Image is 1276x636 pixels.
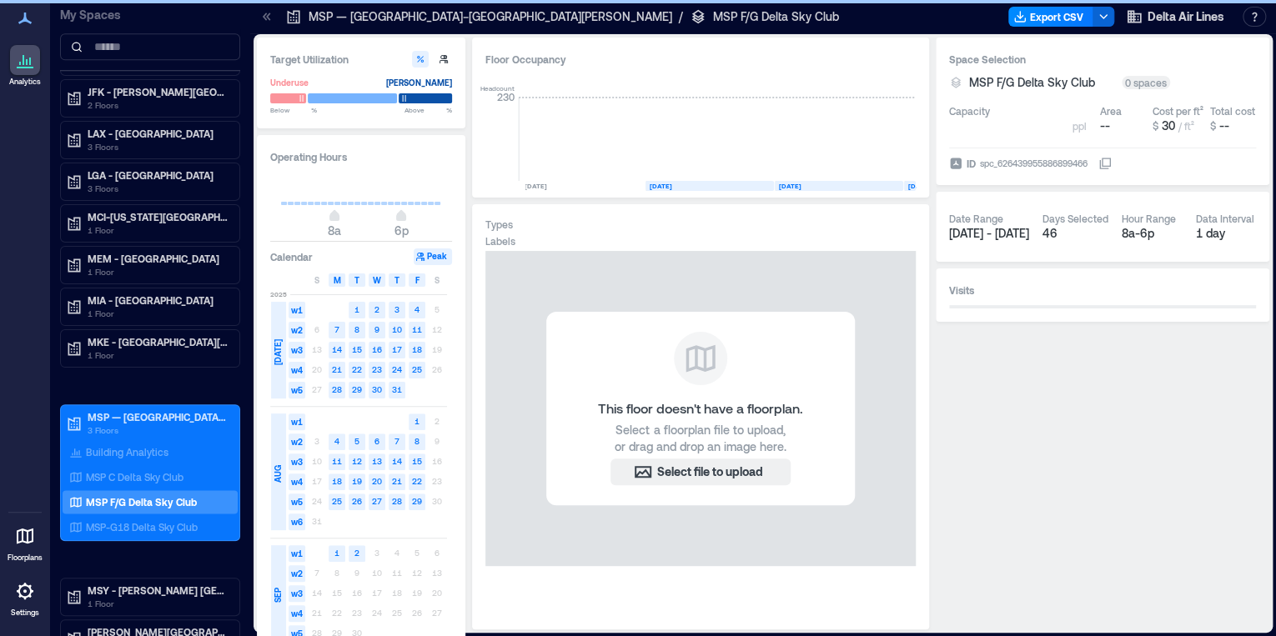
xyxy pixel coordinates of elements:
span: ID [967,155,976,172]
div: Hour Range [1122,212,1176,225]
text: 1 [414,416,419,426]
span: Select a floorplan file to upload, or drag and drop an image here. [615,422,786,455]
text: 11 [412,324,422,334]
p: MIA - [GEOGRAPHIC_DATA] [88,293,228,307]
span: w4 [289,362,305,378]
text: 29 [412,496,422,506]
p: 1 Floor [88,597,228,610]
div: Date Range [949,212,1003,225]
text: 11 [332,456,342,466]
span: F [415,273,419,287]
text: 20 [372,476,382,486]
text: 14 [332,344,342,354]
p: Floorplans [8,553,43,563]
text: [DATE] [650,182,672,190]
text: 14 [392,456,402,466]
text: 18 [332,476,342,486]
p: MSP — [GEOGRAPHIC_DATA]−[GEOGRAPHIC_DATA][PERSON_NAME] [88,410,228,423]
span: w2 [289,433,305,450]
span: MSP F/G Delta Sky Club [969,74,1095,91]
text: 7 [394,436,399,446]
p: / [679,8,683,25]
div: Floor Occupancy [485,51,916,68]
text: 26 [352,496,362,506]
span: [DATE] [271,339,284,365]
div: Days Selected [1042,212,1108,225]
div: 8a - 6p [1122,225,1183,242]
text: 16 [372,344,382,354]
text: 1 [334,548,339,558]
p: MSP C Delta Sky Club [86,470,183,483]
text: 17 [392,344,402,354]
span: S [314,273,319,287]
text: 2 [354,548,359,558]
p: 1 Floor [88,223,228,237]
p: JFK - [PERSON_NAME][GEOGRAPHIC_DATA]: Delta Sky Clubs [88,85,228,98]
span: w3 [289,585,305,602]
span: w2 [289,565,305,582]
button: Select file to upload [610,458,791,485]
div: Types [485,218,513,231]
span: This floor doesn't have a floorplan. [598,398,803,418]
span: 2025 [270,289,287,299]
span: 6p [394,223,409,238]
span: AUG [271,465,284,483]
text: [DATE] [779,182,801,190]
h3: Visits [949,282,1256,298]
button: $ 30 / ft² [1153,118,1203,134]
div: Underuse [270,74,309,91]
span: w2 [289,322,305,338]
p: 3 Floors [88,182,228,195]
span: S [435,273,440,287]
button: IDspc_626439955886899466 [1098,157,1112,170]
span: M [334,273,341,287]
text: 12 [352,456,362,466]
p: MEM - [GEOGRAPHIC_DATA] [88,252,228,265]
span: [DATE] - [DATE] [949,226,1029,240]
text: 21 [332,364,342,374]
text: 31 [392,384,402,394]
span: w1 [289,302,305,318]
span: / ft² [1178,120,1194,132]
span: w5 [289,493,305,510]
button: Delta Air Lines [1121,3,1229,30]
span: T [354,273,359,287]
button: Export CSV [1008,7,1093,27]
p: Analytics [9,77,41,87]
text: 8 [414,436,419,446]
div: Total cost [1210,104,1255,118]
p: MSY - [PERSON_NAME] [GEOGRAPHIC_DATA] [88,583,228,597]
text: 9 [374,324,379,334]
button: Peak [414,248,452,265]
p: Settings [11,608,39,618]
span: Delta Air Lines [1148,8,1224,25]
text: [DATE] [908,182,931,190]
text: 22 [412,476,422,486]
div: Capacity [949,104,990,118]
div: 0 spaces [1122,76,1170,89]
div: spc_626439955886899466 [978,155,1089,172]
span: W [373,273,381,287]
p: MSP — [GEOGRAPHIC_DATA]−[GEOGRAPHIC_DATA][PERSON_NAME] [309,8,672,25]
span: w5 [289,382,305,398]
p: LGA - [GEOGRAPHIC_DATA] [88,168,228,182]
text: 4 [414,304,419,314]
text: 5 [354,436,359,446]
span: -- [1100,118,1110,133]
text: [DATE] [525,182,547,190]
text: 22 [352,364,362,374]
p: LAX - [GEOGRAPHIC_DATA] [88,127,228,140]
div: [PERSON_NAME] [386,74,452,91]
div: 46 [1042,225,1108,242]
text: 19 [352,476,362,486]
span: -- [1219,118,1229,133]
span: ppl [1073,119,1087,133]
span: Below % [270,105,317,115]
text: 25 [412,364,422,374]
text: 13 [372,456,382,466]
h3: Calendar [270,248,313,265]
h3: Operating Hours [270,148,452,165]
span: w4 [289,473,305,490]
span: w3 [289,453,305,470]
p: 3 Floors [88,423,228,437]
